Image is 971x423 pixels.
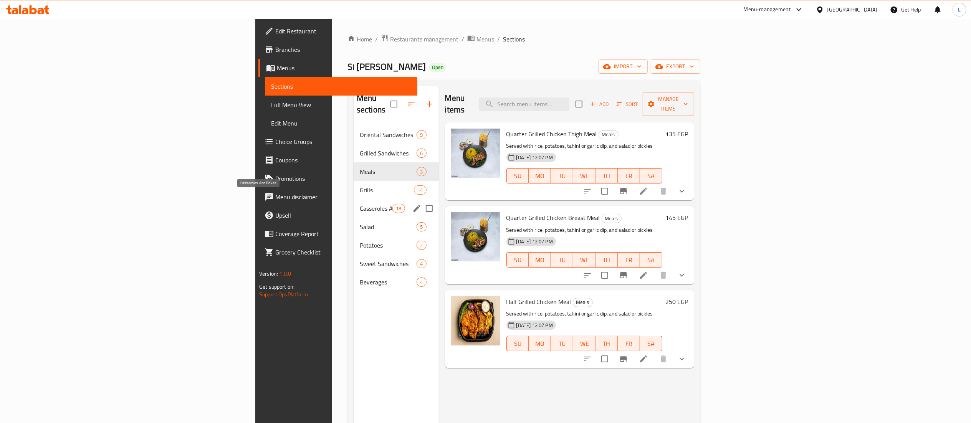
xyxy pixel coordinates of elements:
[587,98,612,110] span: Add item
[612,98,643,110] span: Sort items
[578,266,597,284] button: sort-choices
[417,150,426,157] span: 6
[402,95,420,113] span: Sort sections
[414,187,426,194] span: 14
[576,338,592,349] span: WE
[621,338,637,349] span: FR
[506,212,600,223] span: Quarter Grilled Chicken Breast Meal
[529,336,551,351] button: MO
[429,63,447,72] div: Open
[576,254,592,266] span: WE
[513,322,556,329] span: [DATE] 12:07 PM
[677,187,686,196] svg: Show Choices
[354,181,439,199] div: Grills14
[573,298,593,307] div: Meals
[677,271,686,280] svg: Show Choices
[258,22,417,40] a: Edit Restaurant
[618,336,640,351] button: FR
[506,252,529,268] button: SU
[497,35,500,44] li: /
[360,204,392,213] span: Casseroles And Boxes
[429,64,447,71] span: Open
[265,114,417,132] a: Edit Menu
[476,35,494,44] span: Menus
[599,338,615,349] span: TH
[665,129,688,139] h6: 135 EGP
[621,254,637,266] span: FR
[587,98,612,110] button: Add
[657,62,694,71] span: export
[673,350,691,368] button: show more
[354,162,439,181] div: Meals3
[258,132,417,151] a: Choice Groups
[596,336,618,351] button: TH
[259,282,294,292] span: Get support on:
[271,119,411,128] span: Edit Menu
[360,278,417,287] span: Beverages
[417,223,426,231] span: 5
[643,170,659,182] span: SA
[417,149,426,158] div: items
[614,350,633,368] button: Branch-specific-item
[614,266,633,284] button: Branch-specific-item
[551,252,573,268] button: TU
[599,130,618,139] span: Meals
[414,185,426,195] div: items
[573,298,592,307] span: Meals
[411,203,423,214] button: edit
[354,218,439,236] div: Salad5
[640,336,662,351] button: SA
[605,62,642,71] span: import
[275,137,411,146] span: Choice Groups
[360,222,417,231] span: Salad
[615,98,640,110] button: Sort
[529,252,551,268] button: MO
[393,205,404,212] span: 18
[360,167,417,176] span: Meals
[554,254,570,266] span: TU
[571,96,587,112] span: Select section
[551,168,573,183] button: TU
[643,338,659,349] span: SA
[265,77,417,96] a: Sections
[589,100,610,109] span: Add
[654,266,673,284] button: delete
[354,273,439,291] div: Beverages4
[275,211,411,220] span: Upsell
[417,279,426,286] span: 4
[643,92,694,116] button: Manage items
[651,59,700,74] button: export
[347,58,426,75] span: Si [PERSON_NAME]
[258,151,417,169] a: Coupons
[597,183,613,199] span: Select to update
[265,96,417,114] a: Full Menu View
[640,252,662,268] button: SA
[654,350,673,368] button: delete
[513,154,556,161] span: [DATE] 12:07 PM
[417,130,426,139] div: items
[532,338,548,349] span: MO
[673,182,691,200] button: show more
[599,130,619,139] div: Meals
[649,94,688,114] span: Manage items
[347,34,700,44] nav: breadcrumb
[621,170,637,182] span: FR
[360,149,417,158] div: Grilled Sandwiches
[445,93,470,116] h2: Menu items
[275,45,411,54] span: Branches
[258,59,417,77] a: Menus
[467,34,494,44] a: Menus
[360,130,417,139] div: Oriental Sandwiches
[578,350,597,368] button: sort-choices
[639,271,648,280] a: Edit menu item
[392,204,405,213] div: items
[417,222,426,231] div: items
[258,225,417,243] a: Coverage Report
[258,206,417,225] a: Upsell
[654,182,673,200] button: delete
[275,26,411,36] span: Edit Restaurant
[554,338,570,349] span: TU
[532,170,548,182] span: MO
[259,269,278,279] span: Version:
[573,168,596,183] button: WE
